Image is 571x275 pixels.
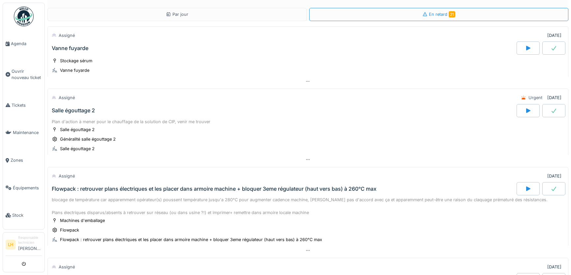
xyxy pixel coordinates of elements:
div: [DATE] [547,32,561,39]
span: Agenda [11,41,42,47]
div: blocage de température car apparemment opérateur(s) poussent température jusqu'a 280°C pour augme... [52,197,564,216]
div: Salle égouttage 2 [52,107,95,114]
div: Flowpack : retrouver plans électriques et les placer dans armoire machine + bloquer 3eme régulate... [60,236,322,243]
span: Maintenance [13,129,42,136]
div: Assigné [59,32,75,39]
div: Urgent [528,95,542,101]
a: Tickets [3,92,45,119]
a: LH Responsable technicien[PERSON_NAME] [6,235,42,256]
div: Vanne fuyarde [52,45,88,51]
div: Par jour [166,11,188,17]
span: Équipements [13,185,42,191]
span: Tickets [12,102,42,108]
a: Agenda [3,30,45,58]
span: Ouvrir nouveau ticket [12,68,42,81]
div: Plan d'action à mener pour le chauffage de la solution de CIP, venir me trouver [52,119,564,125]
span: 21 [449,11,455,17]
a: Ouvrir nouveau ticket [3,58,45,92]
div: Flowpack [60,227,79,233]
span: Zones [11,157,42,163]
a: Équipements [3,174,45,202]
div: Vanne fuyarde [60,67,89,73]
img: Badge_color-CXgf-gQk.svg [14,7,34,26]
div: Assigné [59,264,75,270]
div: [DATE] [547,173,561,179]
div: Flowpack : retrouver plans électriques et les placer dans armoire machine + bloquer 3eme régulate... [52,186,376,192]
a: Maintenance [3,119,45,147]
div: Assigné [59,173,75,179]
a: Stock [3,202,45,229]
div: Salle égouttage 2 [60,126,95,133]
li: LH [6,240,15,250]
div: Stockage sérum [60,58,92,64]
div: Assigné [59,95,75,101]
span: Stock [12,212,42,218]
div: Généralité salle égouttage 2 [60,136,116,142]
span: En retard [429,12,455,17]
div: Responsable technicien [18,235,42,245]
a: Zones [3,147,45,174]
div: Salle égouttage 2 [60,146,95,152]
div: [DATE] [547,264,561,270]
div: [DATE] [547,95,561,101]
div: Machines d'emballage [60,217,105,224]
li: [PERSON_NAME] [18,235,42,254]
